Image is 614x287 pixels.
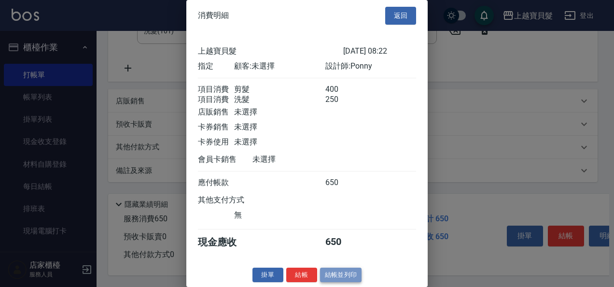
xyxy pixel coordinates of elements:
div: [DATE] 08:22 [343,46,416,57]
div: 現金應收 [198,236,252,249]
div: 洗髮 [234,95,325,105]
div: 650 [325,236,362,249]
span: 消費明細 [198,11,229,20]
button: 結帳並列印 [320,268,362,283]
div: 上越寶貝髮 [198,46,343,57]
div: 其他支付方式 [198,195,271,205]
div: 指定 [198,61,234,72]
div: 應付帳款 [198,178,234,188]
button: 掛單 [252,268,283,283]
div: 卡券使用 [198,137,234,147]
div: 會員卡銷售 [198,155,252,165]
div: 無 [234,210,325,220]
div: 卡券銷售 [198,122,234,132]
div: 店販銷售 [198,107,234,117]
button: 結帳 [286,268,317,283]
div: 項目消費 [198,85,234,95]
div: 未選擇 [234,107,325,117]
button: 返回 [385,7,416,25]
div: 未選擇 [234,122,325,132]
div: 未選擇 [234,137,325,147]
div: 項目消費 [198,95,234,105]
div: 250 [325,95,362,105]
div: 剪髮 [234,85,325,95]
div: 650 [325,178,362,188]
div: 未選擇 [252,155,343,165]
div: 顧客: 未選擇 [234,61,325,72]
div: 400 [325,85,362,95]
div: 設計師: Ponny [325,61,416,72]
